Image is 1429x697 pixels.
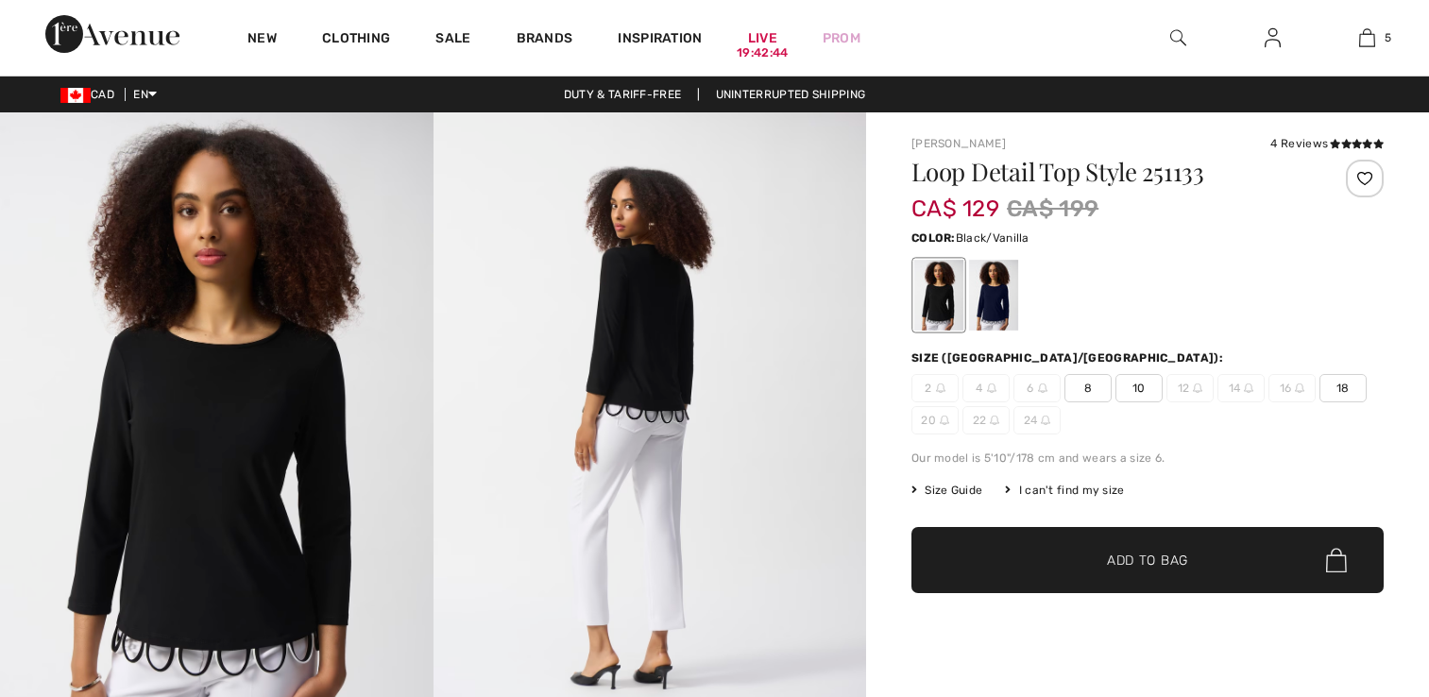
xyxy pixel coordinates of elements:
[1244,383,1253,393] img: ring-m.svg
[1359,26,1375,49] img: My Bag
[1064,374,1112,402] span: 8
[1385,29,1391,46] span: 5
[737,44,788,62] div: 19:42:44
[1107,551,1188,570] span: Add to Bag
[1013,406,1061,434] span: 24
[1268,374,1316,402] span: 16
[435,30,470,50] a: Sale
[1270,135,1384,152] div: 4 Reviews
[962,374,1010,402] span: 4
[911,450,1384,467] div: Our model is 5'10"/178 cm and wears a size 6.
[60,88,122,101] span: CAD
[1013,374,1061,402] span: 6
[911,349,1227,366] div: Size ([GEOGRAPHIC_DATA]/[GEOGRAPHIC_DATA]):
[911,374,959,402] span: 2
[1217,374,1265,402] span: 14
[1295,383,1304,393] img: ring-m.svg
[969,260,1018,331] div: Midnight Blue/Vanilla
[911,406,959,434] span: 20
[517,30,573,50] a: Brands
[962,406,1010,434] span: 22
[911,177,999,222] span: CA$ 129
[1170,26,1186,49] img: search the website
[618,30,702,50] span: Inspiration
[911,137,1006,150] a: [PERSON_NAME]
[322,30,390,50] a: Clothing
[1320,26,1413,49] a: 5
[987,383,996,393] img: ring-m.svg
[911,527,1384,593] button: Add to Bag
[247,30,277,50] a: New
[914,260,963,331] div: Black/Vanilla
[1038,383,1047,393] img: ring-m.svg
[936,383,945,393] img: ring-m.svg
[133,88,157,101] span: EN
[1005,482,1124,499] div: I can't find my size
[1007,192,1098,226] span: CA$ 199
[911,482,982,499] span: Size Guide
[940,416,949,425] img: ring-m.svg
[911,231,956,245] span: Color:
[1326,548,1347,572] img: Bag.svg
[45,15,179,53] img: 1ère Avenue
[60,88,91,103] img: Canadian Dollar
[1319,374,1367,402] span: 18
[1115,374,1163,402] span: 10
[956,231,1029,245] span: Black/Vanilla
[1166,374,1214,402] span: 12
[990,416,999,425] img: ring-m.svg
[748,28,777,48] a: Live19:42:44
[1193,383,1202,393] img: ring-m.svg
[911,160,1305,184] h1: Loop Detail Top Style 251133
[1265,26,1281,49] img: My Info
[1041,416,1050,425] img: ring-m.svg
[1250,26,1296,50] a: Sign In
[823,28,860,48] a: Prom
